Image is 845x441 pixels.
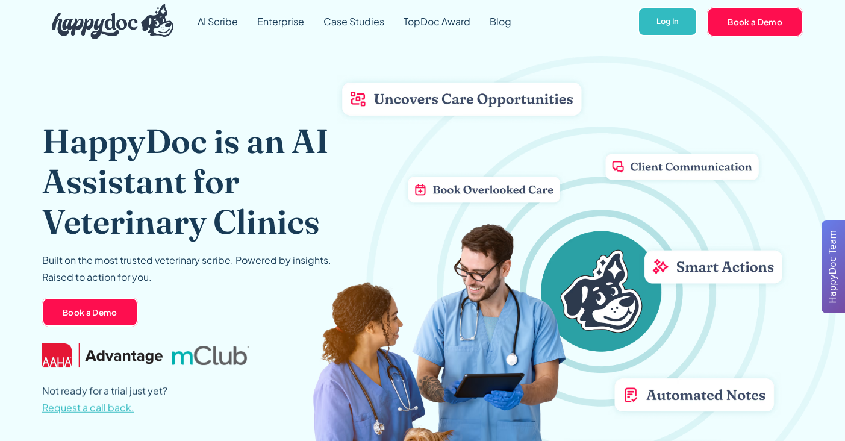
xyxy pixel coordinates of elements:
[42,252,331,286] p: Built on the most trusted veterinary scribe. Powered by insights. Raised to action for you.
[707,7,803,36] a: Book a Demo
[42,343,163,367] img: AAHA Advantage logo
[42,401,134,413] span: Request a call back.
[42,382,167,416] p: Not ready for a trial just yet?
[638,7,697,37] a: Log In
[42,1,173,42] a: home
[42,298,138,327] a: Book a Demo
[42,120,384,242] h1: HappyDoc is an AI Assistant for Veterinary Clinics
[52,4,173,39] img: HappyDoc Logo: A happy dog with his ear up, listening.
[172,346,249,365] img: mclub logo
